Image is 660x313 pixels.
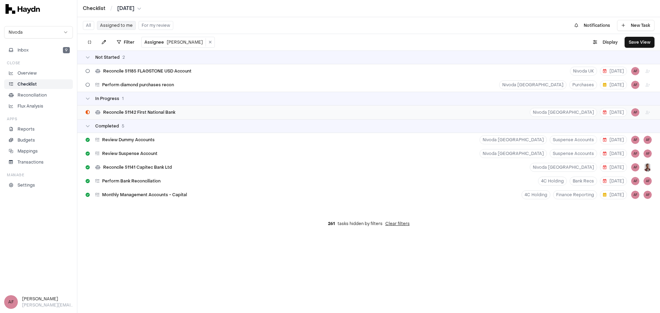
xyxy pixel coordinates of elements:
[631,177,639,185] button: AF
[103,165,172,170] span: Reconcile 51141 Capitec Bank Ltd
[631,81,639,89] button: AF
[18,70,37,76] p: Overview
[102,137,155,143] span: Review Dummy Accounts
[122,96,124,101] span: 1
[625,37,654,48] button: Save View
[109,5,114,12] span: /
[102,151,157,156] span: Review Suspense Account
[530,163,597,172] button: Nivoda [GEOGRAPHIC_DATA]
[643,177,652,185] button: AF
[643,163,652,171] img: JP Smit
[603,137,624,143] span: [DATE]
[499,80,566,89] button: Nivoda [GEOGRAPHIC_DATA]
[603,178,624,184] span: [DATE]
[4,90,73,100] a: Reconciliation
[113,37,139,48] button: Filter
[603,82,624,88] span: [DATE]
[4,101,73,111] a: Flux Analysis
[142,38,206,46] button: Assignee[PERSON_NAME]
[4,45,73,55] button: Inbox9
[18,126,35,132] p: Reports
[103,68,191,74] span: Reconcile 51185 FLAGSTONE USD Account
[530,108,597,117] button: Nivoda [GEOGRAPHIC_DATA]
[4,180,73,190] a: Settings
[600,135,627,144] button: [DATE]
[521,190,550,199] button: 4C Holding
[589,37,622,48] button: Display
[570,20,614,31] button: Notifications
[631,67,639,75] span: AF
[570,67,597,76] button: Nivoda UK
[600,80,627,89] button: [DATE]
[600,190,627,199] button: [DATE]
[631,108,639,116] button: AF
[83,5,141,12] nav: breadcrumb
[95,123,119,129] span: Completed
[603,151,624,156] span: [DATE]
[102,82,174,88] span: Perform diamond purchases recon
[117,5,141,12] button: [DATE]
[631,163,639,171] button: AF
[600,163,627,172] button: [DATE]
[18,137,35,143] p: Budgets
[18,148,38,154] p: Mappings
[603,68,624,74] span: [DATE]
[600,67,627,76] button: [DATE]
[7,116,17,122] h3: Apps
[18,92,47,98] p: Reconciliation
[480,149,547,158] button: Nivoda [GEOGRAPHIC_DATA]
[569,80,597,89] button: Purchases
[550,149,597,158] button: Suspense Accounts
[4,146,73,156] a: Mappings
[83,5,106,12] a: Checklist
[631,136,639,144] button: AF
[102,178,161,184] span: Perform Bank Reconciliation
[570,177,597,186] button: Bank Recs
[144,40,164,45] span: Assignee
[550,135,597,144] button: Suspense Accounts
[600,108,627,117] button: [DATE]
[18,81,37,87] p: Checklist
[103,110,175,115] span: Reconcile 51142 First National Bank
[18,159,44,165] p: Transactions
[4,79,73,89] a: Checklist
[643,136,652,144] button: AF
[7,60,20,66] h3: Close
[617,20,654,31] button: New Task
[328,221,335,226] span: 261
[553,190,597,199] button: Finance Reporting
[538,177,567,186] button: 4C Holding
[480,135,547,144] button: Nivoda [GEOGRAPHIC_DATA]
[139,21,173,30] button: For my review
[603,165,624,170] span: [DATE]
[18,47,29,53] span: Inbox
[18,103,43,109] p: Flux Analysis
[18,182,35,188] p: Settings
[97,21,136,30] button: Assigned to me
[122,123,124,129] span: 5
[603,192,624,198] span: [DATE]
[600,149,627,158] button: [DATE]
[22,302,73,308] p: [PERSON_NAME][EMAIL_ADDRESS][DOMAIN_NAME]
[95,96,119,101] span: In Progress
[643,191,652,199] button: AF
[7,172,24,178] h3: Manage
[4,295,18,309] span: AF
[5,4,40,14] img: svg+xml,%3c
[643,149,652,158] button: AF
[631,149,639,158] button: AF
[117,5,134,12] span: [DATE]
[631,191,639,199] button: AF
[102,192,187,198] span: Monthly Management Accounts - Capital
[63,47,70,53] span: 9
